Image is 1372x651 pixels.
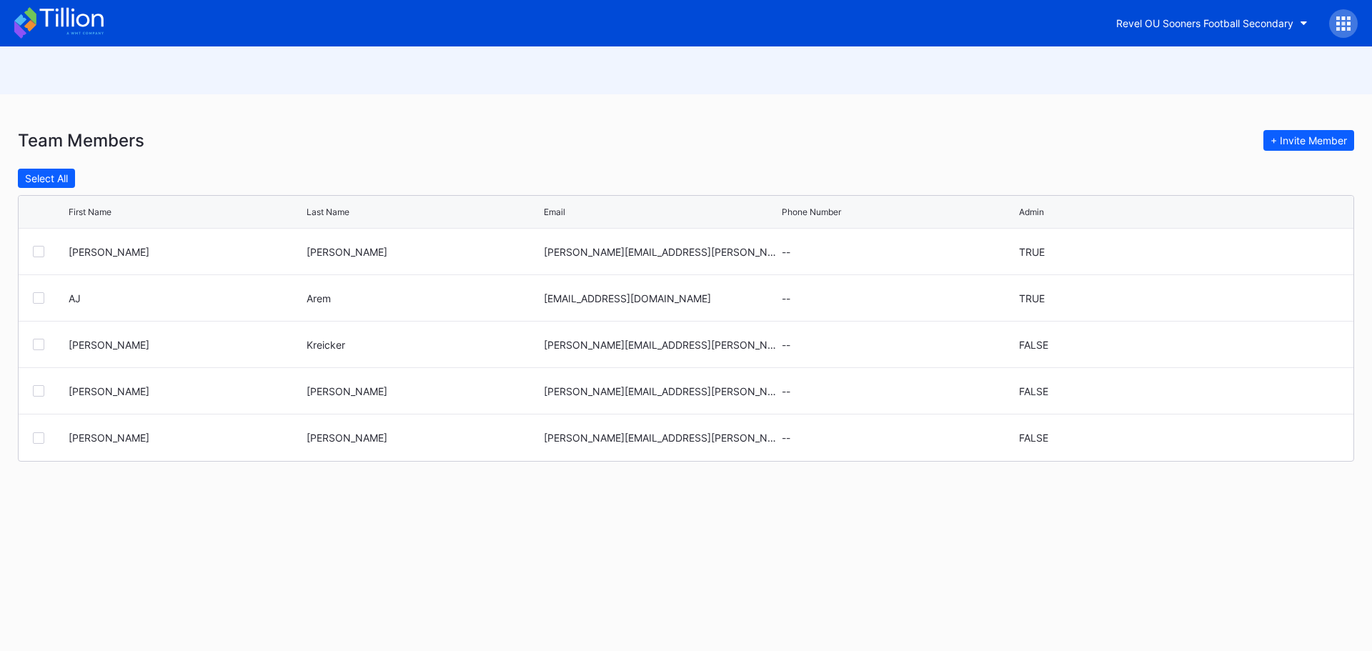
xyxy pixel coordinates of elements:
[782,246,1016,258] div: --
[1019,207,1044,217] div: Admin
[1116,17,1293,29] div: Revel OU Sooners Football Secondary
[307,432,541,444] div: [PERSON_NAME]
[69,207,111,217] div: First Name
[1271,134,1347,146] div: + Invite Member
[1263,130,1354,151] button: + Invite Member
[69,292,303,304] div: AJ
[307,385,541,397] div: [PERSON_NAME]
[307,207,349,217] div: Last Name
[544,339,778,351] div: [PERSON_NAME][EMAIL_ADDRESS][PERSON_NAME][DOMAIN_NAME]
[782,385,1016,397] div: --
[544,432,778,444] div: [PERSON_NAME][EMAIL_ADDRESS][PERSON_NAME][DOMAIN_NAME]
[307,246,541,258] div: [PERSON_NAME]
[544,292,778,304] div: [EMAIL_ADDRESS][DOMAIN_NAME]
[544,246,778,258] div: [PERSON_NAME][EMAIL_ADDRESS][PERSON_NAME][DOMAIN_NAME]
[782,292,1016,304] div: --
[307,292,541,304] div: Arem
[25,172,68,184] div: Select All
[18,169,75,188] button: Select All
[1019,339,1048,351] div: FALSE
[1019,385,1048,397] div: FALSE
[544,385,778,397] div: [PERSON_NAME][EMAIL_ADDRESS][PERSON_NAME][DOMAIN_NAME]
[1019,432,1048,444] div: FALSE
[782,207,841,217] div: Phone Number
[1105,10,1318,36] button: Revel OU Sooners Football Secondary
[782,432,1016,444] div: --
[69,339,303,351] div: [PERSON_NAME]
[544,207,565,217] div: Email
[69,385,303,397] div: [PERSON_NAME]
[782,339,1016,351] div: --
[1019,292,1045,304] div: TRUE
[1019,246,1045,258] div: TRUE
[69,246,303,258] div: [PERSON_NAME]
[69,432,303,444] div: [PERSON_NAME]
[18,130,144,151] div: Team Members
[307,339,541,351] div: Kreicker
